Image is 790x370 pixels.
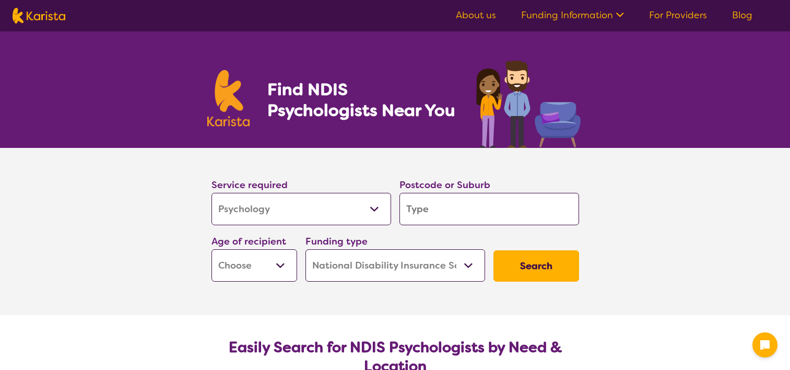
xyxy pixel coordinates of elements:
a: For Providers [649,9,707,21]
a: About us [456,9,496,21]
label: Postcode or Suburb [399,179,490,191]
label: Service required [211,179,288,191]
label: Age of recipient [211,235,286,248]
img: Karista logo [207,70,250,126]
input: Type [399,193,579,225]
button: Search [493,250,579,282]
a: Funding Information [521,9,624,21]
img: Karista logo [13,8,65,24]
label: Funding type [305,235,368,248]
h1: Find NDIS Psychologists Near You [267,79,461,121]
img: psychology [473,56,583,148]
a: Blog [732,9,752,21]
